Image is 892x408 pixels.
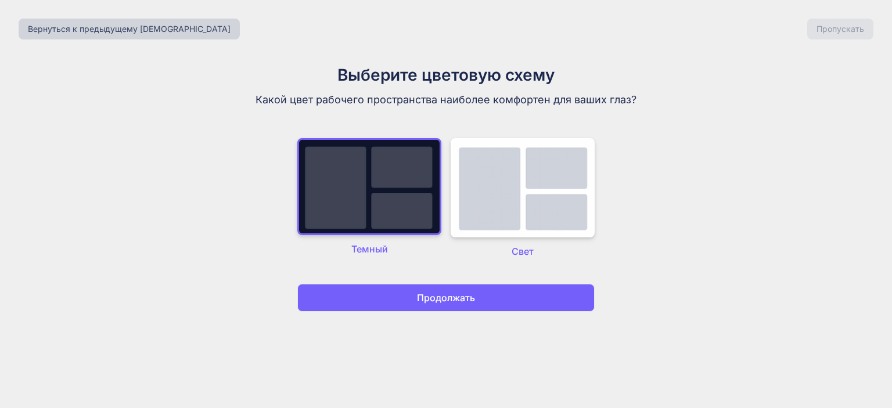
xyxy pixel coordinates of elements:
img: темный [451,138,595,237]
font: Продолжать [417,292,475,304]
button: Пропускать [807,19,873,39]
font: Какой цвет рабочего пространства наиболее комфортен для ваших глаз? [256,93,636,106]
button: Вернуться к предыдущему [DEMOGRAPHIC_DATA] [19,19,240,39]
font: Пропускать [817,24,864,34]
font: Вернуться к предыдущему [DEMOGRAPHIC_DATA] [28,24,231,34]
img: темный [297,138,441,235]
button: Продолжать [297,284,595,312]
font: Темный [351,243,388,255]
font: Выберите цветовую схему [337,65,555,85]
font: Свет [512,245,534,257]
